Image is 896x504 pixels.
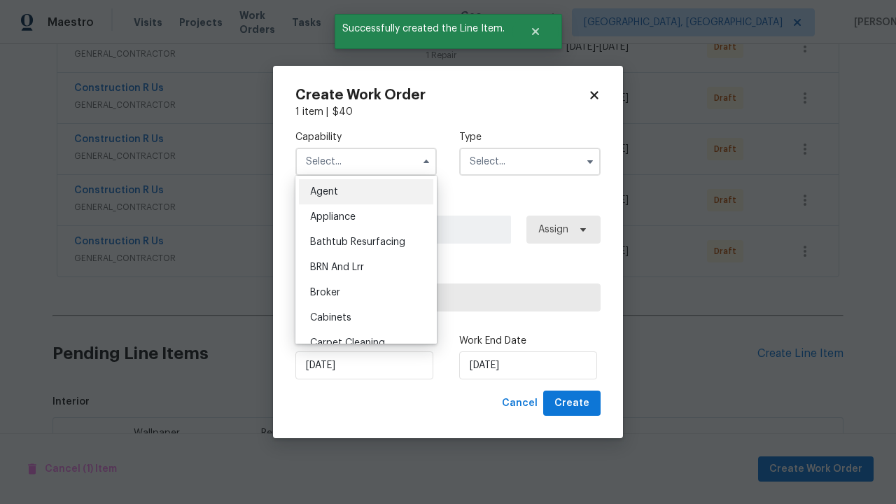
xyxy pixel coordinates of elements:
[310,237,405,247] span: Bathtub Resurfacing
[295,351,433,379] input: M/D/YYYY
[554,395,589,412] span: Create
[295,266,601,280] label: Trade Partner
[295,88,588,102] h2: Create Work Order
[512,17,559,45] button: Close
[332,107,353,117] span: $ 40
[418,153,435,170] button: Hide options
[496,391,543,416] button: Cancel
[310,212,356,222] span: Appliance
[582,153,598,170] button: Show options
[538,223,568,237] span: Assign
[310,187,338,197] span: Agent
[310,313,351,323] span: Cabinets
[459,148,601,176] input: Select...
[459,334,601,348] label: Work End Date
[310,288,340,297] span: Broker
[295,198,601,212] label: Work Order Manager
[310,338,385,348] span: Carpet Cleaning
[295,130,437,144] label: Capability
[310,262,364,272] span: BRN And Lrr
[459,130,601,144] label: Type
[335,14,512,43] span: Successfully created the Line Item.
[543,391,601,416] button: Create
[295,105,601,119] div: 1 item |
[502,395,538,412] span: Cancel
[295,148,437,176] input: Select...
[307,290,589,304] span: Select trade partner
[459,351,597,379] input: M/D/YYYY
